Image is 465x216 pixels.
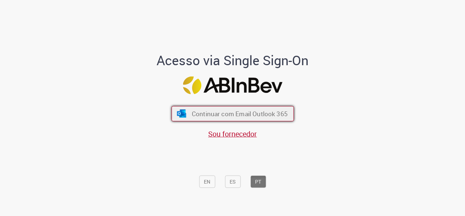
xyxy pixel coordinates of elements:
button: EN [199,176,215,188]
button: PT [250,176,266,188]
img: Logo ABInBev [183,76,282,94]
button: ES [225,176,240,188]
img: ícone Azure/Microsoft 360 [176,110,187,118]
h1: Acesso via Single Sign-On [132,53,333,68]
span: Continuar com Email Outlook 365 [191,109,287,118]
a: Sou fornecedor [208,129,257,139]
button: ícone Azure/Microsoft 360 Continuar com Email Outlook 365 [171,106,294,121]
